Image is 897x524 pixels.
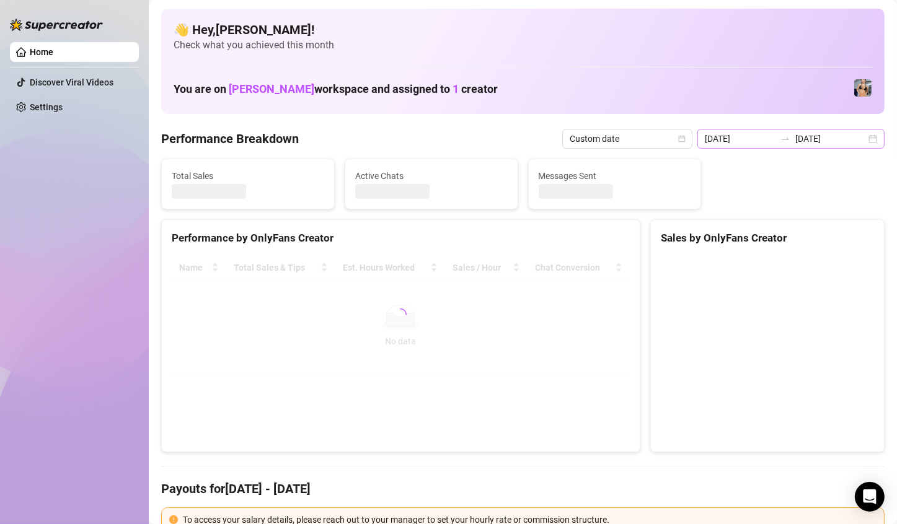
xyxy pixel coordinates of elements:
span: exclamation-circle [169,515,178,524]
a: Settings [30,102,63,112]
span: Check what you achieved this month [174,38,872,52]
span: Custom date [570,129,685,148]
div: Open Intercom Messenger [855,482,885,512]
a: Home [30,47,53,57]
input: End date [795,132,866,146]
h4: Payouts for [DATE] - [DATE] [161,480,885,497]
a: Discover Viral Videos [30,77,113,87]
input: Start date [705,132,775,146]
span: 1 [453,82,459,95]
h1: You are on workspace and assigned to creator [174,82,498,96]
h4: 👋 Hey, [PERSON_NAME] ! [174,21,872,38]
img: logo-BBDzfeDw.svg [10,19,103,31]
span: swap-right [780,134,790,144]
span: Total Sales [172,169,324,183]
span: to [780,134,790,144]
img: Veronica [854,79,872,97]
span: Messages Sent [539,169,691,183]
span: [PERSON_NAME] [229,82,314,95]
div: Performance by OnlyFans Creator [172,230,630,247]
div: Sales by OnlyFans Creator [661,230,874,247]
h4: Performance Breakdown [161,130,299,147]
span: calendar [678,135,686,142]
span: Active Chats [355,169,508,183]
span: loading [393,307,409,322]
